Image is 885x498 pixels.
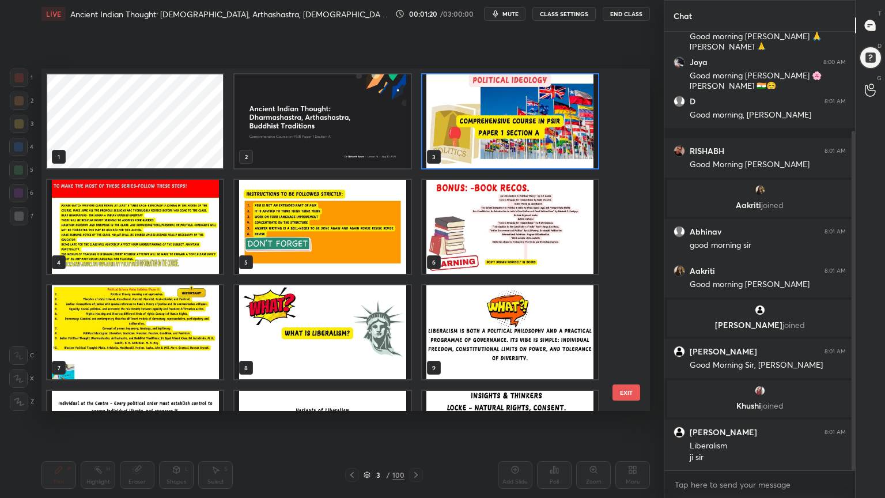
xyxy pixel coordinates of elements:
img: 1756520972QJPP96.pdf [235,180,410,274]
img: 1756520972QJPP96.pdf [235,391,410,485]
h6: [PERSON_NAME] [690,346,757,357]
div: X [9,369,34,388]
img: 8e33cac04e9547ccb7e49439ad0debbb.png [754,304,766,316]
div: 8:00 AM [823,59,846,66]
div: Good Morning [PERSON_NAME] [690,159,846,171]
div: 5 [9,161,33,179]
div: 8:01 AM [825,267,846,274]
div: grid [41,69,630,411]
img: 52d47f86b7d341ddb5440370bcb9fccf.jpg [674,56,685,68]
img: 1756520972QJPP96.pdf [47,391,223,485]
img: 1756520972QJPP96.pdf [422,285,598,379]
img: cb3d7bbb8c9c4752ad1a963bdba68d1e.jpg [754,184,766,196]
img: 1756520972QJPP96.pdf [422,391,598,485]
h6: Joya [690,57,708,67]
p: D [878,41,882,50]
img: 8e33cac04e9547ccb7e49439ad0debbb.png [674,427,685,438]
p: Aakriti [674,201,845,210]
div: 8:01 AM [825,348,846,355]
div: Good morning, [PERSON_NAME] [690,110,846,121]
img: 8e33cac04e9547ccb7e49439ad0debbb.png [674,346,685,357]
div: Good morning [PERSON_NAME] 🙏 [PERSON_NAME] 🙏 [690,31,846,53]
img: 1756520972QJPP96.pdf [235,285,410,379]
div: 8:01 AM [825,98,846,105]
div: LIVE [41,7,66,21]
p: G [877,74,882,82]
div: 6 [9,184,33,202]
div: 3 [373,471,384,478]
div: good morning sir [690,240,846,251]
button: CLASS SETTINGS [532,7,596,21]
h6: RISHABH [690,146,724,156]
p: Khushi [674,401,845,410]
img: 1756520972QJPP96.pdf [47,180,223,274]
div: Liberalism [690,440,846,452]
div: 7 [10,207,33,225]
div: 1 [10,69,33,87]
div: / [387,471,390,478]
p: T [878,9,882,18]
span: joined [761,400,784,411]
h6: Aakriti [690,266,715,276]
div: ji sir [690,452,846,463]
button: End Class [603,7,650,21]
img: default.png [674,96,685,107]
div: 8:01 AM [825,429,846,436]
img: default.png [674,226,685,237]
h6: D [690,96,695,107]
div: Z [10,393,34,411]
button: mute [484,7,525,21]
img: cb3d7bbb8c9c4752ad1a963bdba68d1e.jpg [674,265,685,277]
div: Good morning [PERSON_NAME] 🌸 [PERSON_NAME] 🇮🇳☺️ [690,70,846,92]
div: Good Morning Sir, [PERSON_NAME] [690,360,846,371]
span: mute [502,10,519,18]
h6: Abhinav [690,227,721,237]
p: [PERSON_NAME] [674,320,845,330]
img: 1756520972QJPP96.pdf [47,285,223,379]
button: EXIT [612,384,640,401]
div: 8:01 AM [825,228,846,235]
p: Chat [664,1,701,31]
div: 8:01 AM [825,148,846,154]
div: C [9,346,34,365]
div: grid [664,32,855,470]
img: 1756520972QJPP96.pdf [422,180,598,274]
div: 2 [10,92,33,110]
img: 7cb74f206d8e4a5ab128cc1e5bc21986.jpg [754,385,766,397]
div: 3 [10,115,33,133]
span: joined [761,199,784,210]
span: joined [782,319,805,330]
div: Good morning [PERSON_NAME] [690,279,846,290]
img: df4cd64c-8548-11f0-9b43-66d071e552c1.jpg [235,74,410,168]
h4: Ancient Indian Thought: [DEMOGRAPHIC_DATA], Arthashastra, [DEMOGRAPHIC_DATA] Traditions [70,9,391,20]
div: 100 [392,470,404,480]
img: 1756520972QJPP96.pdf [422,74,598,168]
div: 4 [9,138,33,156]
img: 6f910e20bd474cab867215ec57a668b7.jpg [674,145,685,157]
h6: [PERSON_NAME] [690,427,757,437]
